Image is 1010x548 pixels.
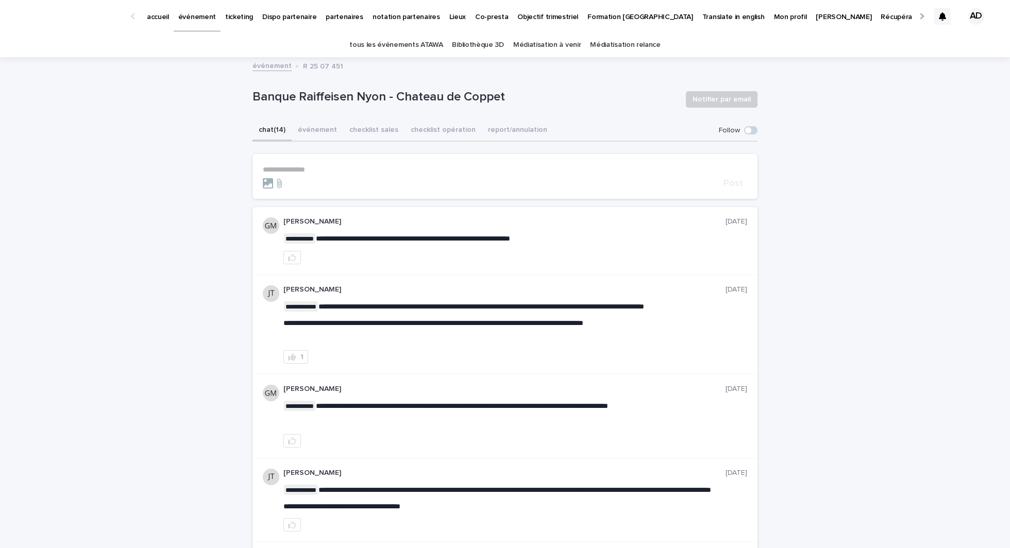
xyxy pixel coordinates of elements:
[349,33,443,57] a: tous les événements ATAWA
[726,469,747,477] p: [DATE]
[283,469,726,477] p: [PERSON_NAME]
[719,126,740,135] p: Follow
[283,434,301,448] button: like this post
[252,90,678,105] p: Banque Raiffeisen Nyon - Chateau de Coppet
[343,120,405,142] button: checklist sales
[726,385,747,393] p: [DATE]
[405,120,482,142] button: checklist opération
[292,120,343,142] button: événement
[21,6,121,27] img: Ls34BcGeRexTGTNfXpUC
[590,33,661,57] a: Médiatisation relance
[726,285,747,294] p: [DATE]
[719,179,747,188] button: Post
[726,217,747,226] p: [DATE]
[283,285,726,294] p: [PERSON_NAME]
[283,251,301,264] button: like this post
[283,518,301,532] button: like this post
[303,60,343,71] p: R 25 07 451
[252,59,292,71] a: événement
[283,350,308,364] button: 1
[252,120,292,142] button: chat (14)
[693,94,751,105] span: Notifier par email
[452,33,503,57] a: Bibliothèque 3D
[686,91,757,108] button: Notifier par email
[513,33,581,57] a: Médiatisation à venir
[283,217,726,226] p: [PERSON_NAME]
[300,353,304,361] div: 1
[968,8,984,25] div: AD
[283,385,726,393] p: [PERSON_NAME]
[723,179,743,188] span: Post
[482,120,553,142] button: report/annulation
